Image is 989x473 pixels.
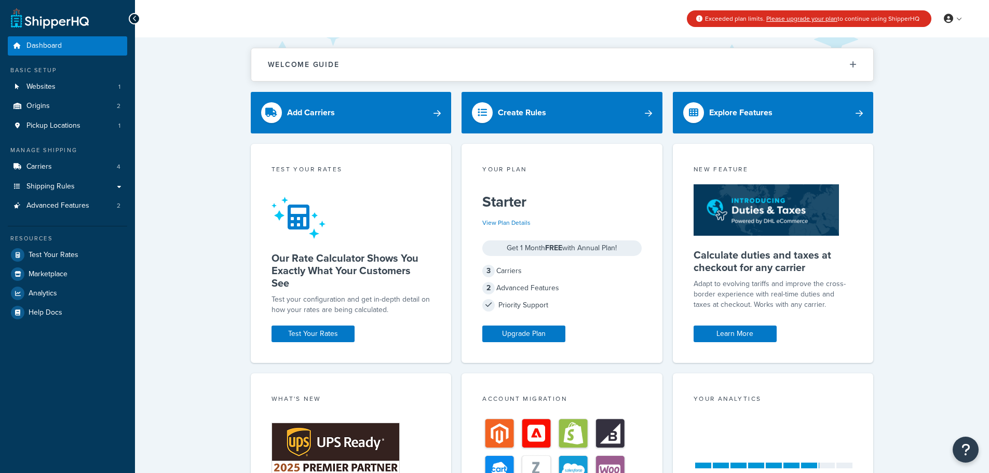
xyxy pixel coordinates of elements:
[8,177,127,196] a: Shipping Rules
[26,102,50,111] span: Origins
[8,77,127,97] a: Websites1
[482,264,642,278] div: Carriers
[26,121,80,130] span: Pickup Locations
[8,246,127,264] a: Test Your Rates
[8,97,127,116] a: Origins2
[8,284,127,303] a: Analytics
[272,394,431,406] div: What's New
[272,165,431,177] div: Test your rates
[482,265,495,277] span: 3
[545,242,562,253] strong: FREE
[272,326,355,342] a: Test Your Rates
[29,289,57,298] span: Analytics
[766,14,837,23] a: Please upgrade your plan
[462,92,662,133] a: Create Rules
[8,157,127,177] li: Carriers
[482,240,642,256] div: Get 1 Month with Annual Plan!
[26,163,52,171] span: Carriers
[8,265,127,283] a: Marketplace
[268,61,340,69] h2: Welcome Guide
[482,281,642,295] div: Advanced Features
[8,303,127,322] a: Help Docs
[26,83,56,91] span: Websites
[694,249,853,274] h5: Calculate duties and taxes at checkout for any carrier
[26,201,89,210] span: Advanced Features
[694,394,853,406] div: Your Analytics
[482,165,642,177] div: Your Plan
[705,14,919,23] span: Exceeded plan limits. to continue using ShipperHQ
[29,308,62,317] span: Help Docs
[8,97,127,116] li: Origins
[709,105,773,120] div: Explore Features
[272,294,431,315] div: Test your configuration and get in-depth detail on how your rates are being calculated.
[498,105,546,120] div: Create Rules
[26,42,62,50] span: Dashboard
[29,270,67,279] span: Marketplace
[287,105,335,120] div: Add Carriers
[482,394,642,406] div: Account Migration
[673,92,874,133] a: Explore Features
[482,282,495,294] span: 2
[8,234,127,243] div: Resources
[8,116,127,136] li: Pickup Locations
[953,437,979,463] button: Open Resource Center
[8,196,127,215] a: Advanced Features2
[251,92,452,133] a: Add Carriers
[694,326,777,342] a: Learn More
[8,196,127,215] li: Advanced Features
[8,157,127,177] a: Carriers4
[694,279,853,310] p: Adapt to evolving tariffs and improve the cross-border experience with real-time duties and taxes...
[117,102,120,111] span: 2
[118,83,120,91] span: 1
[482,194,642,210] h5: Starter
[8,36,127,56] a: Dashboard
[482,218,531,227] a: View Plan Details
[118,121,120,130] span: 1
[272,252,431,289] h5: Our Rate Calculator Shows You Exactly What Your Customers See
[482,298,642,313] div: Priority Support
[694,165,853,177] div: New Feature
[8,116,127,136] a: Pickup Locations1
[251,48,873,81] button: Welcome Guide
[117,201,120,210] span: 2
[8,146,127,155] div: Manage Shipping
[8,66,127,75] div: Basic Setup
[8,77,127,97] li: Websites
[29,251,78,260] span: Test Your Rates
[482,326,565,342] a: Upgrade Plan
[117,163,120,171] span: 4
[26,182,75,191] span: Shipping Rules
